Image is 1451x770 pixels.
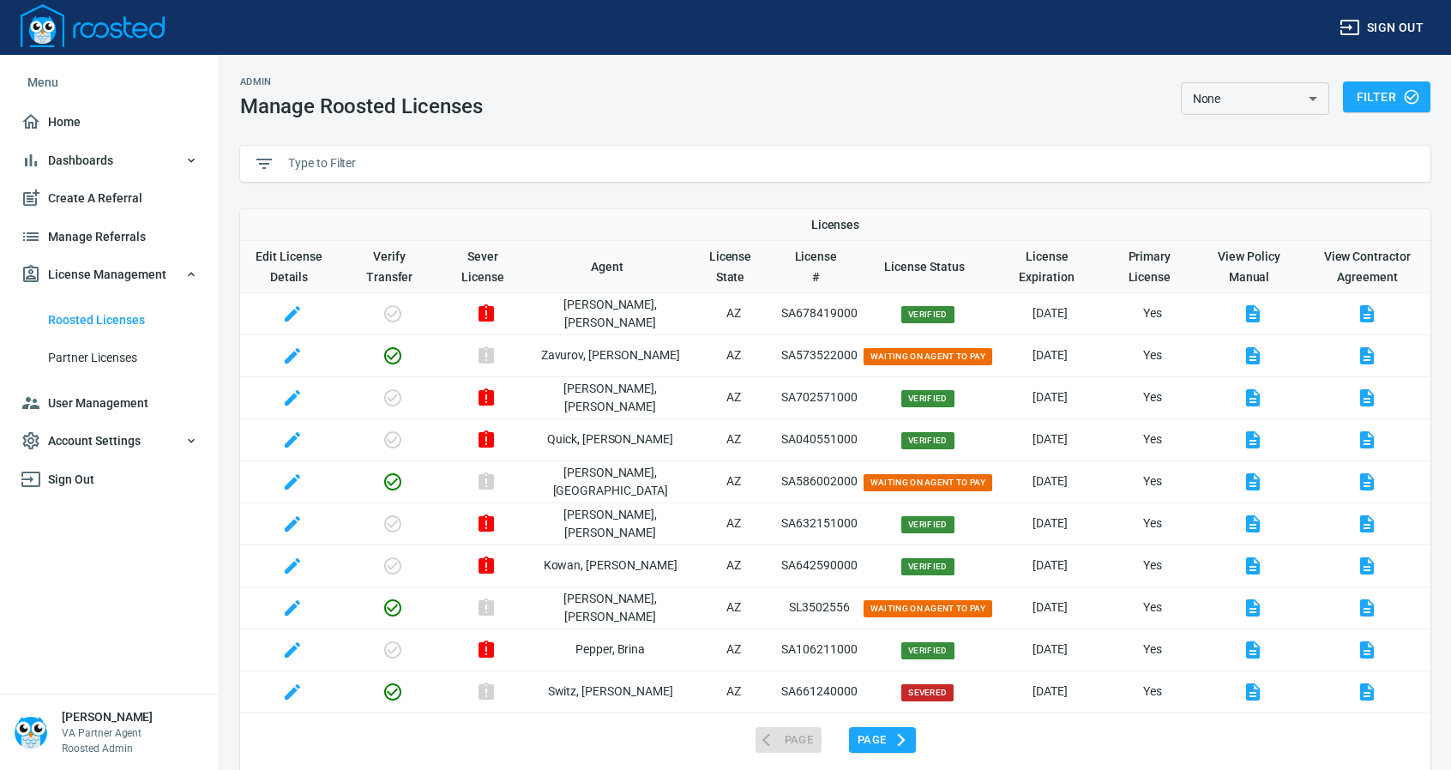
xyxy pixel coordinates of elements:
img: Person [14,715,48,749]
p: SA573522000 [779,346,859,364]
a: Manage Referrals [14,218,205,256]
span: Waiting on Agent to Pay [864,348,993,365]
th: Toggle SortBy [689,240,779,292]
p: Zavurov , [PERSON_NAME] [532,346,688,364]
p: AZ [689,472,779,490]
p: SA106211000 [779,641,859,659]
th: Verify Transfer [345,240,441,292]
span: License Management [21,264,198,286]
span: Severed [901,684,954,701]
p: VA Partner Agent [62,725,153,741]
p: SA678419000 [779,304,859,322]
h2: Admin [240,76,483,87]
p: [PERSON_NAME] , [PERSON_NAME] [532,380,688,416]
button: Dashboards [14,141,205,180]
p: SA586002000 [779,472,859,490]
button: Account Settings [14,422,205,460]
p: SA702571000 [779,388,859,406]
span: Page [858,731,907,750]
p: Yes [1105,346,1201,364]
a: Roosted Licenses [14,301,205,340]
p: Switz , [PERSON_NAME] [532,683,688,701]
p: Pepper , Brina [532,641,688,659]
h1: Manage Roosted Licenses [240,94,483,118]
th: Toggle SortBy [860,240,996,292]
span: User Management [21,393,198,414]
a: Create A Referral [14,179,205,218]
button: Sign out [1333,12,1430,44]
span: Verified [901,558,954,575]
p: [DATE] [996,641,1105,659]
p: Kowan , [PERSON_NAME] [532,556,688,574]
button: Page [849,727,916,754]
span: Sign Out [21,469,198,490]
th: View Policy Manual [1201,240,1303,292]
li: Menu [14,62,205,103]
span: Dashboards [21,150,198,171]
input: Type to Filter [288,151,1417,177]
p: AZ [689,514,779,532]
p: Yes [1105,472,1201,490]
img: Logo [21,4,165,47]
p: Yes [1105,683,1201,701]
span: Verified [901,390,954,407]
span: Account Settings [21,430,198,452]
span: Verified [901,516,954,533]
a: Partner Licenses [14,339,205,377]
th: Licenses [240,209,1430,241]
p: [PERSON_NAME] , [PERSON_NAME] [532,506,688,542]
th: Toggle SortBy [1105,240,1201,292]
a: Sign Out [14,460,205,499]
p: [DATE] [996,304,1105,322]
p: [DATE] [996,346,1105,364]
p: AZ [689,304,779,322]
p: Yes [1105,304,1201,322]
p: [DATE] [996,599,1105,617]
p: [DATE] [996,388,1105,406]
p: Quick , [PERSON_NAME] [532,430,688,448]
p: AZ [689,430,779,448]
a: User Management [14,384,205,423]
p: [DATE] [996,430,1105,448]
span: Manage Referrals [21,226,198,248]
p: SA040551000 [779,430,859,448]
p: Yes [1105,514,1201,532]
th: Toggle SortBy [532,240,688,292]
button: Filter [1343,81,1430,113]
p: [DATE] [996,683,1105,701]
p: SA632151000 [779,514,859,532]
p: AZ [689,388,779,406]
p: [PERSON_NAME] , [GEOGRAPHIC_DATA] [532,464,688,500]
span: Home [21,111,198,133]
p: Roosted Admin [62,741,153,756]
p: [PERSON_NAME] , [PERSON_NAME] [532,590,688,626]
span: Verified [901,642,954,659]
span: Partner Licenses [48,347,198,369]
span: Filter [1357,87,1417,108]
p: AZ [689,556,779,574]
th: View Contractor Agreement [1304,240,1430,292]
span: Verified [901,306,954,323]
p: SA642590000 [779,556,859,574]
p: AZ [689,599,779,617]
p: AZ [689,346,779,364]
span: Roosted Licenses [48,310,198,331]
th: Toggle SortBy [779,240,859,292]
p: Yes [1105,430,1201,448]
p: Yes [1105,599,1201,617]
span: Sign out [1340,17,1424,39]
p: [DATE] [996,514,1105,532]
p: [DATE] [996,556,1105,574]
p: Yes [1105,388,1201,406]
button: License Management [14,256,205,294]
a: Home [14,103,205,141]
p: SA661240000 [779,683,859,701]
th: Toggle SortBy [996,240,1105,292]
h6: [PERSON_NAME] [62,708,153,725]
p: AZ [689,683,779,701]
span: Waiting on Agent to Pay [864,474,993,491]
p: AZ [689,641,779,659]
th: Sever License [441,240,532,292]
span: Create A Referral [21,188,198,209]
p: [PERSON_NAME] , [PERSON_NAME] [532,296,688,332]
